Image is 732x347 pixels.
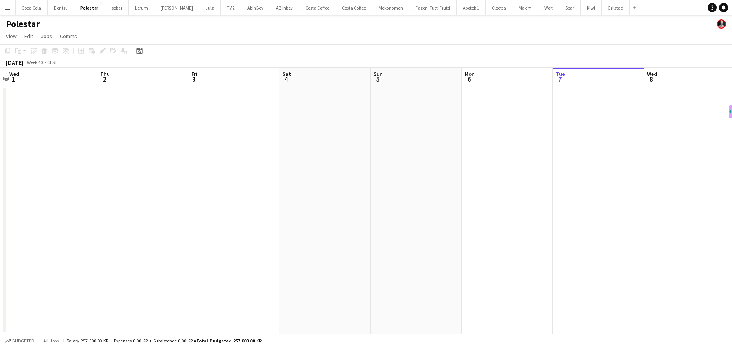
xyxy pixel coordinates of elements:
[196,338,262,344] span: Total Budgeted 257 000.00 KR
[67,338,262,344] div: Salary 257 000.00 KR + Expenses 0.00 KR + Subsistence 0.00 KR =
[409,0,457,15] button: Fazer - Tutti Frutti
[9,70,19,77] span: Wed
[191,70,197,77] span: Fri
[60,33,77,40] span: Comms
[41,33,52,40] span: Jobs
[6,59,24,66] div: [DATE]
[283,70,291,77] span: Sat
[12,338,34,344] span: Budgeted
[4,337,35,345] button: Budgeted
[372,75,383,83] span: 5
[6,33,17,40] span: View
[556,70,565,77] span: Tue
[199,0,221,15] button: Jula
[129,0,154,15] button: Lerum
[374,70,383,77] span: Sun
[48,0,74,15] button: Dentsu
[512,0,538,15] button: Maxim
[3,31,20,41] a: View
[25,59,44,65] span: Week 40
[602,0,630,15] button: Grilstad
[457,0,486,15] button: Apotek 1
[74,0,104,15] button: Polestar
[299,0,336,15] button: Costa Coffee
[538,0,559,15] button: Wolt
[559,0,581,15] button: Spar
[38,31,55,41] a: Jobs
[154,0,199,15] button: [PERSON_NAME]
[100,70,110,77] span: Thu
[717,19,726,29] app-user-avatar: Martin Torstensen
[8,75,19,83] span: 1
[486,0,512,15] button: Cloetta
[190,75,197,83] span: 3
[6,18,40,30] h1: Polestar
[646,75,657,83] span: 8
[465,70,475,77] span: Mon
[47,59,57,65] div: CEST
[221,0,241,15] button: TV 2
[57,31,80,41] a: Comms
[16,0,48,15] button: Coca Cola
[99,75,110,83] span: 2
[336,0,372,15] button: Costa Coffee
[464,75,475,83] span: 6
[241,0,270,15] button: AbInBev
[104,0,129,15] button: Isobar
[21,31,36,41] a: Edit
[270,0,299,15] button: AB Inbev
[555,75,565,83] span: 7
[281,75,291,83] span: 4
[24,33,33,40] span: Edit
[581,0,602,15] button: Kiwi
[42,338,60,344] span: All jobs
[647,70,657,77] span: Wed
[372,0,409,15] button: Mekonomen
